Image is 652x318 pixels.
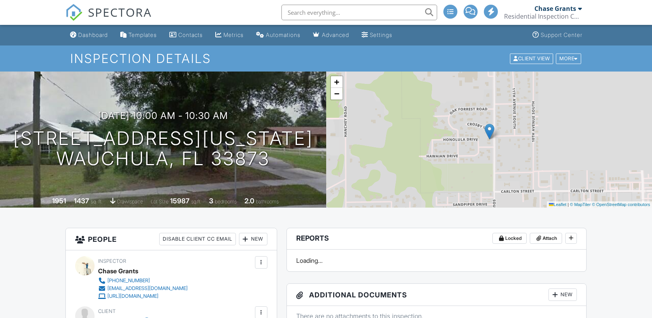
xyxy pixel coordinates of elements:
[107,293,158,299] div: [URL][DOMAIN_NAME]
[287,284,587,306] h3: Additional Documents
[239,233,267,245] div: New
[592,202,650,207] a: © OpenStreetMap contributors
[504,12,582,20] div: Residential Inspection Consultants
[244,197,254,205] div: 2.0
[70,52,582,65] h1: Inspection Details
[98,265,138,277] div: Chase Grants
[65,10,152,27] a: SPECTORA
[52,197,66,205] div: 1951
[548,288,577,301] div: New
[128,31,157,38] div: Templates
[541,31,582,38] div: Support Center
[556,53,581,64] div: More
[166,28,206,42] a: Contacts
[65,4,83,21] img: The Best Home Inspection Software - Spectora
[534,5,576,12] div: Chase Grants
[370,31,392,38] div: Settings
[215,199,237,204] span: bedrooms
[16,128,311,169] h1: [STREET_ADDRESS][US_STATE] Wauchula, FL 33873
[117,28,160,42] a: Templates
[510,53,553,64] div: Client View
[88,4,152,20] span: SPECTORA
[191,199,201,204] span: sq.ft.
[117,199,143,204] span: crawlspace
[331,88,343,100] a: Zoom out
[178,31,203,38] div: Contacts
[98,277,188,285] a: [PHONE_NUMBER]
[529,28,585,42] a: Support Center
[98,292,188,300] a: [URL][DOMAIN_NAME]
[331,76,343,88] a: Zoom in
[98,308,116,314] span: Client
[568,202,569,207] span: |
[74,197,89,205] div: 1437
[359,28,395,42] a: Settings
[334,89,339,98] span: −
[98,285,188,292] a: [EMAIL_ADDRESS][DOMAIN_NAME]
[223,31,244,38] div: Metrics
[66,228,277,250] h3: People
[98,258,126,264] span: Inspector
[151,199,169,204] span: Lot Size
[98,110,228,121] h3: [DATE] 10:00 am - 10:30 am
[91,199,102,204] span: sq. ft.
[209,197,213,205] div: 3
[281,5,437,20] input: Search everything...
[266,31,301,38] div: Automations
[253,28,304,42] a: Automations (Advanced)
[107,278,150,284] div: [PHONE_NUMBER]
[41,199,51,204] span: Built
[549,202,566,207] a: Leaflet
[159,233,236,245] div: Disable Client CC Email
[509,55,555,61] a: Client View
[78,31,108,38] div: Dashboard
[310,28,352,42] a: Advanced
[170,197,190,205] div: 15987
[334,77,339,87] span: +
[67,28,111,42] a: Dashboard
[485,124,494,140] img: Marker
[107,285,188,292] div: [EMAIL_ADDRESS][DOMAIN_NAME]
[256,199,279,204] span: bathrooms
[570,202,591,207] a: © MapTiler
[212,28,247,42] a: Metrics
[322,31,349,38] div: Advanced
